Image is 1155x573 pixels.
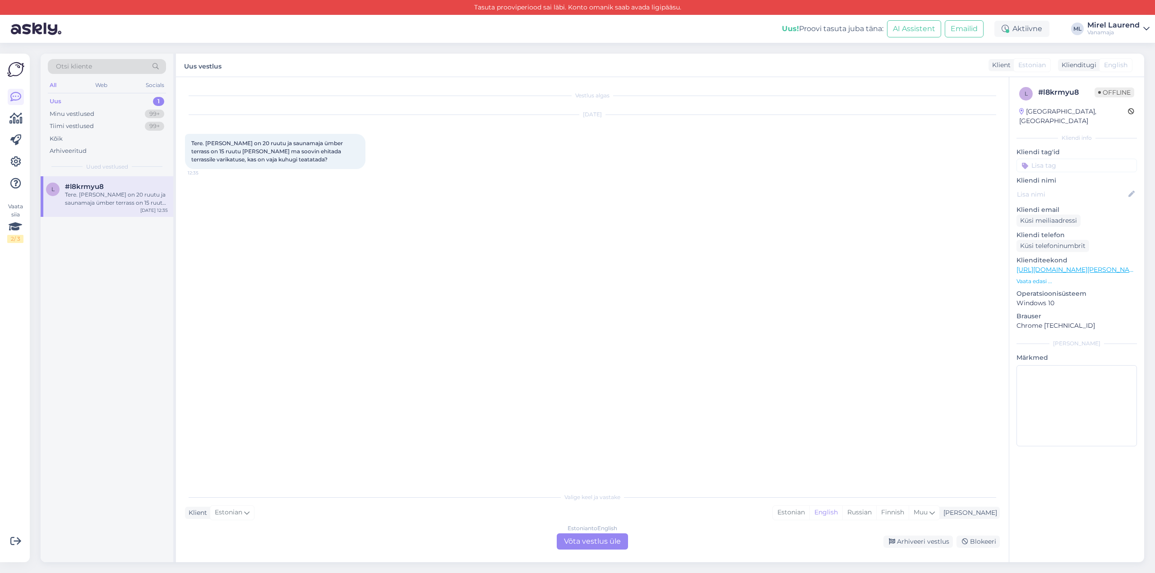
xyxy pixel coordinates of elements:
[1016,215,1081,227] div: Küsi meiliaadressi
[50,110,94,119] div: Minu vestlused
[184,59,222,71] label: Uus vestlus
[185,92,1000,100] div: Vestlus algas
[86,163,128,171] span: Uued vestlused
[1019,107,1128,126] div: [GEOGRAPHIC_DATA], [GEOGRAPHIC_DATA]
[1095,87,1134,97] span: Offline
[809,506,842,519] div: English
[1016,147,1137,157] p: Kliendi tag'id
[1058,60,1096,70] div: Klienditugi
[7,202,23,243] div: Vaata siia
[1018,60,1046,70] span: Estonian
[1016,312,1137,321] p: Brauser
[191,140,344,163] span: Tere. [PERSON_NAME] on 20 ruutu ja saunamaja ümber terrass on 15 ruutu [PERSON_NAME] ma soovin eh...
[568,524,617,532] div: Estonian to English
[65,191,168,207] div: Tere. [PERSON_NAME] on 20 ruutu ja saunamaja ümber terrass on 15 ruutu [PERSON_NAME] ma soovin eh...
[145,110,164,119] div: 99+
[1016,353,1137,362] p: Märkmed
[1016,266,1141,274] a: [URL][DOMAIN_NAME][PERSON_NAME]
[7,235,23,243] div: 2 / 3
[914,508,928,516] span: Muu
[1016,134,1137,142] div: Kliendi info
[1016,298,1137,308] p: Windows 10
[1016,176,1137,185] p: Kliendi nimi
[93,79,109,91] div: Web
[56,62,92,71] span: Otsi kliente
[1016,240,1089,252] div: Küsi telefoninumbrit
[215,508,242,518] span: Estonian
[1104,60,1127,70] span: English
[876,506,909,519] div: Finnish
[185,508,207,518] div: Klient
[50,134,63,143] div: Kõik
[1038,87,1095,98] div: # l8krmyu8
[1017,189,1127,199] input: Lisa nimi
[65,183,104,191] span: #l8krmyu8
[50,97,61,106] div: Uus
[1087,22,1150,36] a: Mirel LaurendVanamaja
[945,20,984,37] button: Emailid
[782,23,883,34] div: Proovi tasuta juba täna:
[883,536,953,548] div: Arhiveeri vestlus
[185,493,1000,501] div: Valige keel ja vastake
[1016,256,1137,265] p: Klienditeekond
[48,79,58,91] div: All
[989,60,1011,70] div: Klient
[1016,205,1137,215] p: Kliendi email
[1016,289,1137,298] p: Operatsioonisüsteem
[144,79,166,91] div: Socials
[140,207,168,214] div: [DATE] 12:35
[1071,23,1084,35] div: ML
[1087,29,1140,36] div: Vanamaja
[153,97,164,106] div: 1
[994,21,1049,37] div: Aktiivne
[1025,90,1028,97] span: l
[887,20,941,37] button: AI Assistent
[940,508,997,518] div: [PERSON_NAME]
[185,110,1000,119] div: [DATE]
[782,24,799,33] b: Uus!
[773,506,809,519] div: Estonian
[50,122,94,131] div: Tiimi vestlused
[1016,230,1137,240] p: Kliendi telefon
[1016,159,1137,172] input: Lisa tag
[842,506,876,519] div: Russian
[7,61,24,78] img: Askly Logo
[50,147,87,156] div: Arhiveeritud
[1016,339,1137,348] div: [PERSON_NAME]
[1016,277,1137,285] p: Vaata edasi ...
[1016,321,1137,330] p: Chrome [TECHNICAL_ID]
[1087,22,1140,29] div: Mirel Laurend
[188,170,222,176] span: 12:35
[557,533,628,550] div: Võta vestlus üle
[145,122,164,131] div: 99+
[956,536,1000,548] div: Blokeeri
[51,186,55,193] span: l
